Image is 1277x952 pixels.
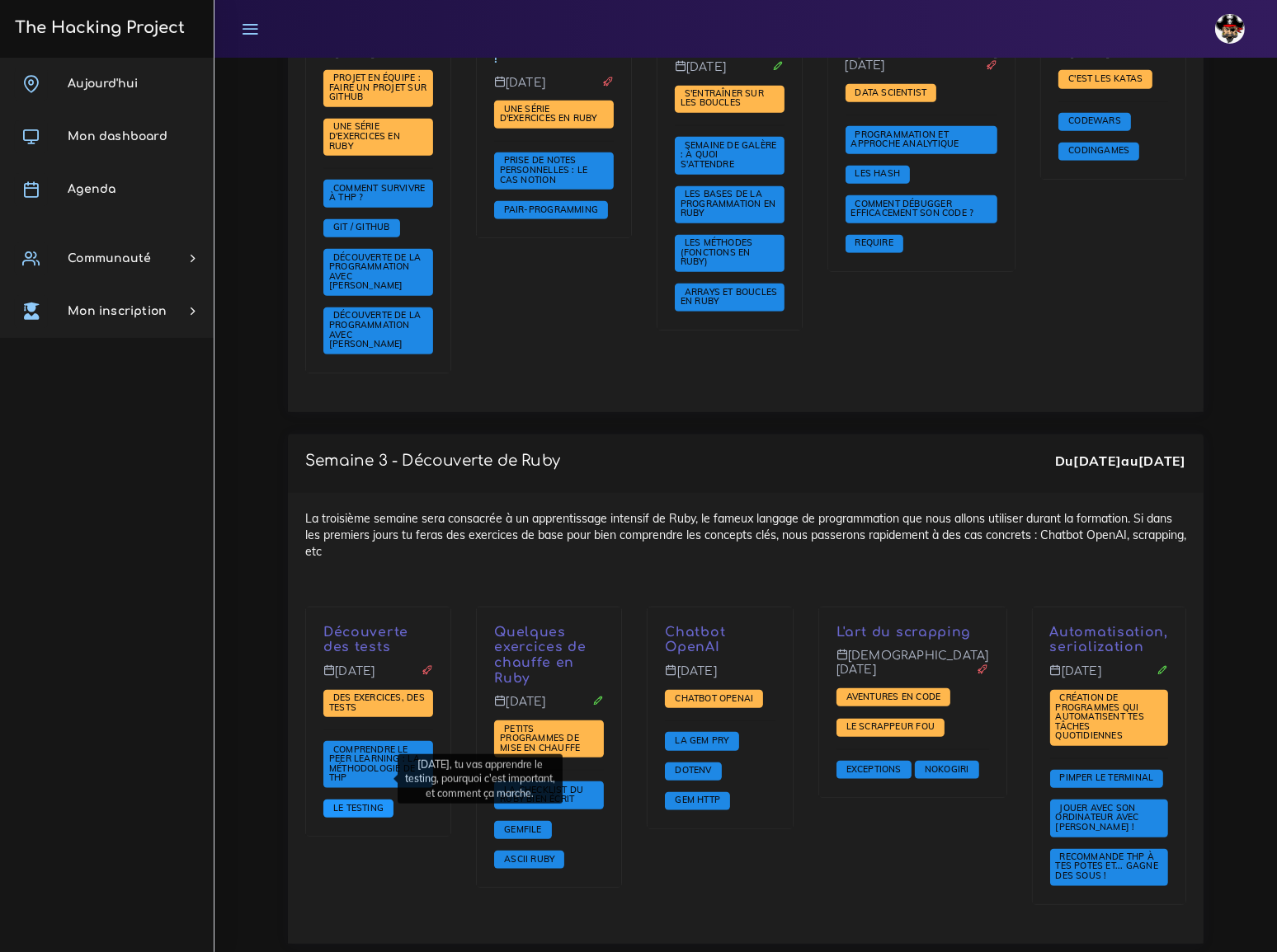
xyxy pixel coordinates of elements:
span: Require [851,237,898,248]
a: Découverte de la programmation avec [PERSON_NAME] [329,310,421,350]
span: Une série d'exercices en Ruby [500,103,601,124]
span: Codewars [1064,115,1125,126]
span: Aventures en code [842,691,945,702]
span: Mon dashboard [68,130,167,143]
span: Recommande THP à tes potes et... gagne des sous ! [1056,851,1158,881]
span: Aujourd'hui [68,77,138,90]
span: Petits programmes de mise en chauffe [500,723,584,753]
p: [DATE] [323,664,433,691]
p: L'art du scrapping [836,625,989,640]
span: Le scrappeur fou [842,720,939,732]
span: Le testing [329,802,388,814]
span: Nokogiri [921,763,973,775]
p: Quelques exercices de chauffe en Ruby [494,625,604,687]
span: Comprendre le peer learning : la méthodologie de THP [329,743,420,784]
span: Exceptions [842,763,906,775]
a: Les Hash [851,168,905,180]
p: [DATE] [1050,664,1169,691]
span: Codingames [1064,144,1133,156]
div: La troisième semaine sera consacrée à un apprentissage intensif de Ruby, le fameux langage de pro... [288,493,1204,944]
a: Pair-Programming [500,204,602,216]
a: Semaine de galère : à quoi s'attendre [681,139,777,170]
strong: [DATE] [1073,453,1121,469]
p: [DATE] [675,60,785,87]
a: S'entraîner sur les boucles [681,88,764,110]
span: Gemfile [500,823,545,835]
a: Découverte de la programmation avec [PERSON_NAME] [329,251,421,292]
div: Du au [1055,452,1186,471]
span: Programmation et approche analytique [851,129,964,150]
span: Agenda [68,183,115,195]
a: Programmation et approche analytique [851,129,964,151]
a: Les méthodes (fonctions en Ruby) [681,237,753,268]
img: avatar [1215,14,1245,44]
p: [DATE] [494,76,614,102]
div: [DATE], tu vas apprendre le testing, pourquoi c'est important, et comment ça marche. [398,754,563,804]
p: [DEMOGRAPHIC_DATA][DATE] [836,649,989,689]
a: Comment débugger efficacement son code ? [851,198,978,219]
span: Communauté [68,252,151,265]
p: Automatisation, serialization [1050,625,1169,656]
p: [DATE] [494,695,604,721]
span: Mon inscription [68,305,167,317]
a: C'est les katas [1064,73,1147,85]
a: Git / Github [329,222,394,233]
span: Pimper le terminal [1056,771,1158,783]
span: Des exercices, des tests [329,692,425,713]
span: La gem PRY [671,734,733,746]
span: ASCII Ruby [500,853,558,865]
p: Chatbot OpenAI [665,625,775,656]
span: Jouer avec son ordinateur avec [PERSON_NAME] ! [1056,802,1139,832]
a: Une série d'exercices en Ruby [500,104,601,125]
span: Prise de notes personnelles : le cas Notion [500,154,588,185]
span: Git / Github [329,221,394,232]
p: Semaine 3 - Découverte de Ruby [305,452,560,470]
a: Data scientist [851,87,931,98]
a: Prise de notes personnelles : le cas Notion [500,155,588,185]
span: Dotenv [671,764,715,776]
p: [DEMOGRAPHIC_DATA][DATE] [846,45,998,85]
span: S'entraîner sur les boucles [681,87,764,109]
p: [DATE] [665,664,775,691]
a: Les bases de la programmation en Ruby [681,189,775,219]
span: Projet en équipe : faire un projet sur Github [329,72,426,102]
a: Codewars [1064,115,1125,127]
span: Les Hash [851,167,905,179]
a: Require [851,237,898,249]
a: Une série d'exercices en Ruby [329,121,400,152]
span: Comment survivre à THP ? [329,182,425,204]
span: Les bases de la programmation en Ruby [681,188,775,218]
a: Projet en équipe : faire un projet sur Github [329,73,426,103]
a: Codingames [1064,145,1133,157]
span: Pair-Programming [500,204,602,215]
span: Découverte de la programmation avec [PERSON_NAME] [329,309,421,349]
span: Gem HTTP [671,794,724,805]
span: Une série d'exercices en Ruby [329,120,400,151]
a: Arrays et boucles en Ruby [681,286,778,307]
span: Les méthodes (fonctions en Ruby) [681,237,753,267]
p: Découverte des tests [323,625,433,656]
span: Chatbot OpenAI [671,692,757,704]
span: Création de programmes qui automatisent tes tâches quotidiennes [1056,692,1144,741]
a: Comment survivre à THP ? [329,183,425,204]
strong: [DATE] [1138,453,1186,469]
h3: The Hacking Project [10,19,185,37]
span: C'est les katas [1064,73,1147,84]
